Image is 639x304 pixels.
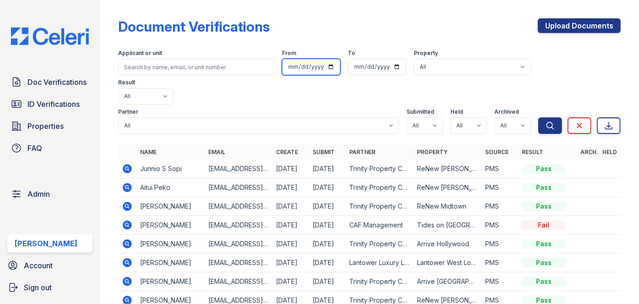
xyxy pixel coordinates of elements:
td: Lantower Luxury Living [346,254,413,272]
img: CE_Logo_Blue-a8612792a0a2168367f1c8372b55b34899dd931a85d93a1a3d3e32e68fde9ad4.png [4,28,96,45]
td: PMS [482,254,518,272]
span: Doc Verifications [27,77,87,88]
td: CAF Management [346,216,413,235]
td: Trinity Property Consultants [346,197,413,216]
a: Sign out [4,278,96,297]
td: [DATE] [309,272,346,291]
td: Junnio S Sopi [136,160,204,178]
label: Result [118,79,135,86]
td: Trinity Property Consultants [346,178,413,197]
a: FAQ [7,139,92,157]
td: [DATE] [309,178,346,197]
label: Applicant or unit [118,50,162,57]
td: [DATE] [309,235,346,254]
td: Arrive Hollywood [414,235,482,254]
label: From [282,50,296,57]
div: [PERSON_NAME] [15,238,77,249]
td: [PERSON_NAME] [136,272,204,291]
span: Admin [27,188,50,199]
a: Admin [7,185,92,203]
td: [DATE] [272,254,309,272]
td: PMS [482,235,518,254]
td: PMS [482,160,518,178]
span: Sign out [24,282,52,293]
div: Pass [522,239,566,249]
td: [DATE] [272,272,309,291]
td: Lantower West Love [414,254,482,272]
td: [EMAIL_ADDRESS][DOMAIN_NAME] [205,235,272,254]
a: Email [208,149,225,155]
td: ReNew [PERSON_NAME] [414,160,482,178]
label: Submitted [406,108,434,116]
div: Pass [522,164,566,173]
span: FAQ [27,143,42,154]
td: [PERSON_NAME] [136,235,204,254]
a: Properties [7,117,92,135]
td: Trinity Property Consultants [346,235,413,254]
td: PMS [482,272,518,291]
span: Properties [27,121,64,132]
td: [DATE] [272,160,309,178]
td: ReNew Midtown [414,197,482,216]
td: [EMAIL_ADDRESS][DOMAIN_NAME] [205,197,272,216]
a: ID Verifications [7,95,92,113]
td: Tides on [GEOGRAPHIC_DATA] [414,216,482,235]
td: [PERSON_NAME] [136,216,204,235]
td: [DATE] [272,235,309,254]
a: Held [602,149,617,155]
td: Trinity Property Consultants [346,160,413,178]
td: [DATE] [309,197,346,216]
td: PMS [482,197,518,216]
a: Submit [313,149,335,155]
a: Source [485,149,509,155]
td: PMS [482,216,518,235]
a: Partner [349,149,375,155]
a: Arch. [580,149,598,155]
a: Upload Documents [538,18,621,33]
label: Held [450,108,463,116]
label: To [348,50,355,57]
div: Pass [522,277,566,286]
td: [EMAIL_ADDRESS][DOMAIN_NAME] [205,160,272,178]
td: [EMAIL_ADDRESS][DOMAIN_NAME] [205,254,272,272]
a: Property [417,149,448,155]
td: [DATE] [272,178,309,197]
td: Trinity Property Consultants [346,272,413,291]
td: Aitui Peko [136,178,204,197]
td: [EMAIL_ADDRESS][DOMAIN_NAME] [205,216,272,235]
div: Pass [522,258,566,267]
a: Result [522,149,543,155]
span: Account [24,260,53,271]
div: Pass [522,183,566,192]
td: [DATE] [309,216,346,235]
td: [EMAIL_ADDRESS][DOMAIN_NAME] [205,272,272,291]
div: Document Verifications [118,18,270,35]
label: Property [414,50,438,57]
input: Search by name, email, or unit number [118,59,275,75]
td: [DATE] [272,216,309,235]
a: Account [4,256,96,275]
td: [PERSON_NAME] [136,197,204,216]
a: Name [140,149,157,155]
td: [DATE] [309,160,346,178]
td: [EMAIL_ADDRESS][PERSON_NAME][DOMAIN_NAME] [205,178,272,197]
td: ReNew [PERSON_NAME] [414,178,482,197]
td: Arrive [GEOGRAPHIC_DATA] [414,272,482,291]
a: Doc Verifications [7,73,92,91]
div: Pass [522,202,566,211]
a: Create [276,149,298,155]
td: [DATE] [309,254,346,272]
label: Partner [118,108,138,116]
label: Archived [494,108,519,116]
td: PMS [482,178,518,197]
td: [PERSON_NAME] [136,254,204,272]
span: ID Verifications [27,99,80,110]
div: Fail [522,221,566,230]
td: [DATE] [272,197,309,216]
